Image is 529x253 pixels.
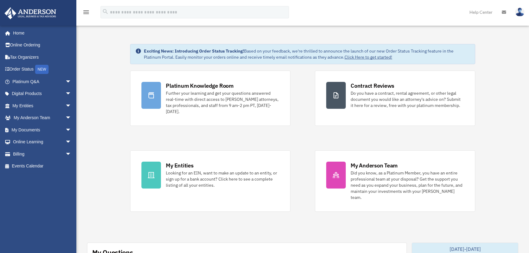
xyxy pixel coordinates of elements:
a: Order StatusNEW [4,63,81,76]
a: Platinum Knowledge Room Further your learning and get your questions answered real-time with dire... [130,71,290,126]
span: arrow_drop_down [65,136,78,148]
div: Further your learning and get your questions answered real-time with direct access to [PERSON_NAM... [166,90,279,115]
a: Platinum Q&Aarrow_drop_down [4,75,81,88]
div: Contract Reviews [351,82,394,90]
a: My Entitiesarrow_drop_down [4,100,81,112]
a: Home [4,27,78,39]
strong: Exciting News: Introducing Order Status Tracking! [144,48,244,54]
a: Contract Reviews Do you have a contract, rental agreement, or other legal document you would like... [315,71,475,126]
div: Looking for an EIN, want to make an update to an entity, or sign up for a bank account? Click her... [166,170,279,188]
span: arrow_drop_down [65,100,78,112]
span: arrow_drop_down [65,88,78,100]
i: search [102,8,109,15]
span: arrow_drop_down [65,75,78,88]
a: menu [82,11,90,16]
img: Anderson Advisors Platinum Portal [3,7,58,19]
a: Billingarrow_drop_down [4,148,81,160]
a: My Anderson Teamarrow_drop_down [4,112,81,124]
span: arrow_drop_down [65,124,78,136]
a: Click Here to get started! [345,54,392,60]
div: My Entities [166,162,193,169]
div: NEW [35,65,49,74]
a: My Anderson Team Did you know, as a Platinum Member, you have an entire professional team at your... [315,150,475,212]
a: Events Calendar [4,160,81,172]
div: Based on your feedback, we're thrilled to announce the launch of our new Order Status Tracking fe... [144,48,470,60]
span: arrow_drop_down [65,148,78,160]
a: My Entities Looking for an EIN, want to make an update to an entity, or sign up for a bank accoun... [130,150,290,212]
i: menu [82,9,90,16]
img: User Pic [515,8,524,16]
a: Digital Productsarrow_drop_down [4,88,81,100]
div: Platinum Knowledge Room [166,82,234,90]
a: Tax Organizers [4,51,81,63]
div: My Anderson Team [351,162,398,169]
a: My Documentsarrow_drop_down [4,124,81,136]
a: Online Ordering [4,39,81,51]
div: Do you have a contract, rental agreement, or other legal document you would like an attorney's ad... [351,90,464,108]
a: Online Learningarrow_drop_down [4,136,81,148]
span: arrow_drop_down [65,112,78,124]
div: Did you know, as a Platinum Member, you have an entire professional team at your disposal? Get th... [351,170,464,200]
